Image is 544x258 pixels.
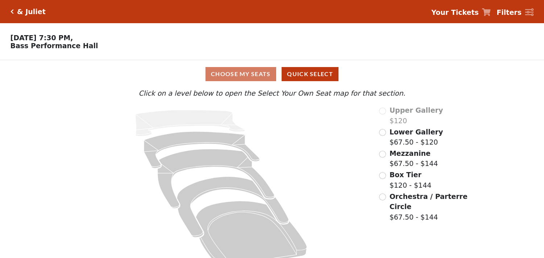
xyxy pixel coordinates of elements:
[431,8,479,16] strong: Your Tickets
[390,171,422,179] span: Box Tier
[73,88,471,99] p: Click on a level below to open the Select Your Own Seat map for that section.
[390,191,469,222] label: $67.50 - $144
[135,110,245,137] path: Upper Gallery - Seats Available: 0
[497,7,533,18] a: Filters
[390,106,443,114] span: Upper Gallery
[17,8,46,16] h5: & Juliet
[390,105,443,126] label: $120
[390,192,468,211] span: Orchestra / Parterre Circle
[390,148,438,169] label: $67.50 - $144
[497,8,522,16] strong: Filters
[390,127,443,147] label: $67.50 - $120
[390,170,432,190] label: $120 - $144
[282,67,339,81] button: Quick Select
[431,7,491,18] a: Your Tickets
[11,9,14,14] a: Click here to go back to filters
[390,149,431,157] span: Mezzanine
[390,128,443,136] span: Lower Gallery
